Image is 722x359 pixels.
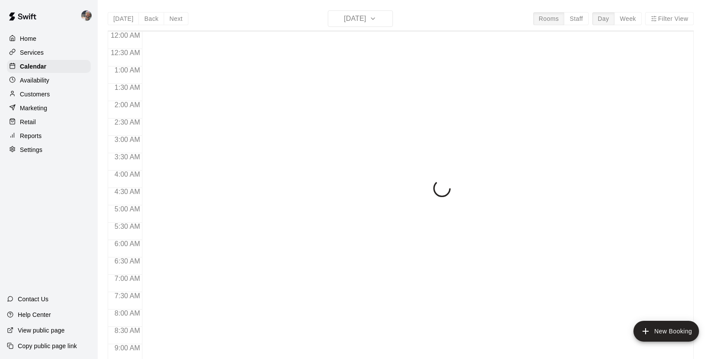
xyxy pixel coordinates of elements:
[7,60,91,73] a: Calendar
[7,115,91,128] a: Retail
[109,32,142,39] span: 12:00 AM
[20,34,36,43] p: Home
[112,84,142,91] span: 1:30 AM
[112,119,142,126] span: 2:30 AM
[18,310,51,319] p: Help Center
[112,240,142,247] span: 6:00 AM
[112,153,142,161] span: 3:30 AM
[20,76,49,85] p: Availability
[112,327,142,334] span: 8:30 AM
[112,292,142,300] span: 7:30 AM
[20,48,44,57] p: Services
[20,62,46,71] p: Calendar
[633,321,699,342] button: add
[20,104,47,112] p: Marketing
[18,342,77,350] p: Copy public page link
[112,188,142,195] span: 4:30 AM
[7,74,91,87] a: Availability
[20,118,36,126] p: Retail
[18,326,65,335] p: View public page
[18,295,49,303] p: Contact Us
[112,344,142,352] span: 9:00 AM
[112,310,142,317] span: 8:00 AM
[112,205,142,213] span: 5:00 AM
[112,275,142,282] span: 7:00 AM
[20,90,50,99] p: Customers
[112,223,142,230] span: 5:30 AM
[7,32,91,45] a: Home
[7,88,91,101] a: Customers
[7,46,91,59] a: Services
[109,49,142,56] span: 12:30 AM
[112,101,142,109] span: 2:00 AM
[81,10,92,21] img: Trent Hadley
[20,145,43,154] p: Settings
[112,136,142,143] span: 3:00 AM
[112,257,142,265] span: 6:30 AM
[79,7,98,24] div: Trent Hadley
[7,143,91,156] a: Settings
[7,102,91,115] a: Marketing
[7,129,91,142] a: Reports
[112,66,142,74] span: 1:00 AM
[20,132,42,140] p: Reports
[112,171,142,178] span: 4:00 AM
